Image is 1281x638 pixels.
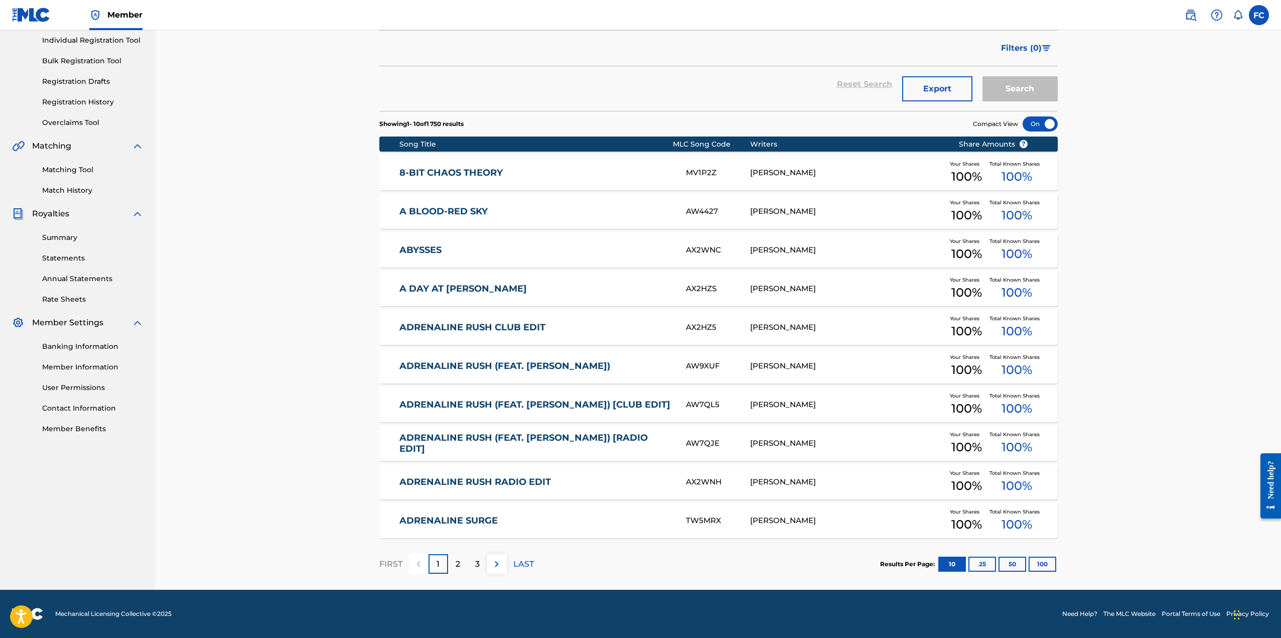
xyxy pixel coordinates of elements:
img: expand [131,317,144,329]
span: 100 % [951,284,982,302]
div: AW4427 [686,206,750,217]
span: 100 % [951,516,982,534]
div: [PERSON_NAME] [750,322,943,333]
button: Filters (0) [995,36,1058,61]
img: search [1185,9,1197,21]
p: 2 [456,558,460,570]
a: The MLC Website [1103,609,1156,618]
a: ADRENALINE RUSH (FEAT. [PERSON_NAME]) [CLUB EDIT] [399,399,672,411]
button: 100 [1029,557,1056,572]
span: 100 % [1002,400,1032,418]
div: Help [1207,5,1227,25]
div: [PERSON_NAME] [750,360,943,372]
div: User Menu [1249,5,1269,25]
a: 8-BIT CHAOS THEORY [399,167,672,179]
a: Member Benefits [42,424,144,434]
img: expand [131,140,144,152]
a: Match History [42,185,144,196]
a: Matching Tool [42,165,144,175]
div: [PERSON_NAME] [750,283,943,295]
span: 100 % [1002,516,1032,534]
a: ADRENALINE RUSH (FEAT. [PERSON_NAME]) [399,360,672,372]
span: Mechanical Licensing Collective © 2025 [55,609,172,618]
div: [PERSON_NAME] [750,476,943,488]
a: Registration History [42,97,144,107]
p: 1 [437,558,440,570]
div: AW7QL5 [686,399,750,411]
span: Matching [32,140,71,152]
span: 100 % [1002,438,1032,456]
span: Filters ( 0 ) [1001,42,1042,54]
span: Total Known Shares [989,508,1044,516]
span: 100 % [1002,168,1032,186]
a: Individual Registration Tool [42,35,144,46]
a: Statements [42,253,144,264]
div: Notifications [1233,10,1243,20]
span: Member [107,9,143,21]
a: Member Information [42,362,144,372]
span: 100 % [951,400,982,418]
div: AX2HZS [686,283,750,295]
span: 100 % [1002,322,1032,340]
span: Your Shares [950,469,983,477]
span: Your Shares [950,508,983,516]
a: ADRENALINE RUSH CLUB EDIT [399,322,672,333]
span: Your Shares [950,276,983,284]
div: Glisser [1234,600,1240,630]
a: Public Search [1181,5,1201,25]
span: Your Shares [950,237,983,245]
a: ABYSSES [399,244,672,256]
div: MLC Song Code [673,139,750,150]
a: ADRENALINE RUSH RADIO EDIT [399,476,672,488]
p: 3 [475,558,480,570]
span: Compact View [973,119,1018,129]
span: 100 % [1002,361,1032,379]
span: Total Known Shares [989,469,1044,477]
div: AX2HZ5 [686,322,750,333]
p: Results Per Page: [880,560,937,569]
p: LAST [513,558,534,570]
a: A DAY AT [PERSON_NAME] [399,283,672,295]
a: A BLOOD-RED SKY [399,206,672,217]
span: Total Known Shares [989,160,1044,168]
span: Your Shares [950,353,983,361]
a: Registration Drafts [42,76,144,87]
span: 100 % [951,477,982,495]
div: [PERSON_NAME] [750,399,943,411]
div: AW7QJE [686,438,750,449]
a: ADRENALINE RUSH (FEAT. [PERSON_NAME]) [RADIO EDIT] [399,432,672,455]
a: Overclaims Tool [42,117,144,128]
span: Total Known Shares [989,276,1044,284]
a: Summary [42,232,144,243]
a: ADRENALINE SURGE [399,515,672,527]
a: Bulk Registration Tool [42,56,144,66]
img: filter [1042,45,1051,51]
a: Portal Terms of Use [1162,609,1220,618]
span: Total Known Shares [989,237,1044,245]
a: Banking Information [42,341,144,352]
img: expand [131,208,144,220]
div: AW9XUF [686,360,750,372]
span: Total Known Shares [989,431,1044,438]
div: [PERSON_NAME] [750,244,943,256]
img: logo [12,608,43,620]
span: 100 % [1002,206,1032,224]
span: 100 % [1002,284,1032,302]
span: Total Known Shares [989,315,1044,322]
span: 100 % [1002,477,1032,495]
span: Member Settings [32,317,103,329]
span: Your Shares [950,392,983,400]
span: Royalties [32,208,69,220]
span: 100 % [951,322,982,340]
button: Export [902,76,972,101]
span: 100 % [951,245,982,263]
img: MLC Logo [12,8,51,22]
a: Rate Sheets [42,294,144,305]
span: 100 % [951,168,982,186]
div: Writers [750,139,943,150]
span: Total Known Shares [989,353,1044,361]
div: MV1P2Z [686,167,750,179]
img: Top Rightsholder [89,9,101,21]
span: Share Amounts [959,139,1028,150]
